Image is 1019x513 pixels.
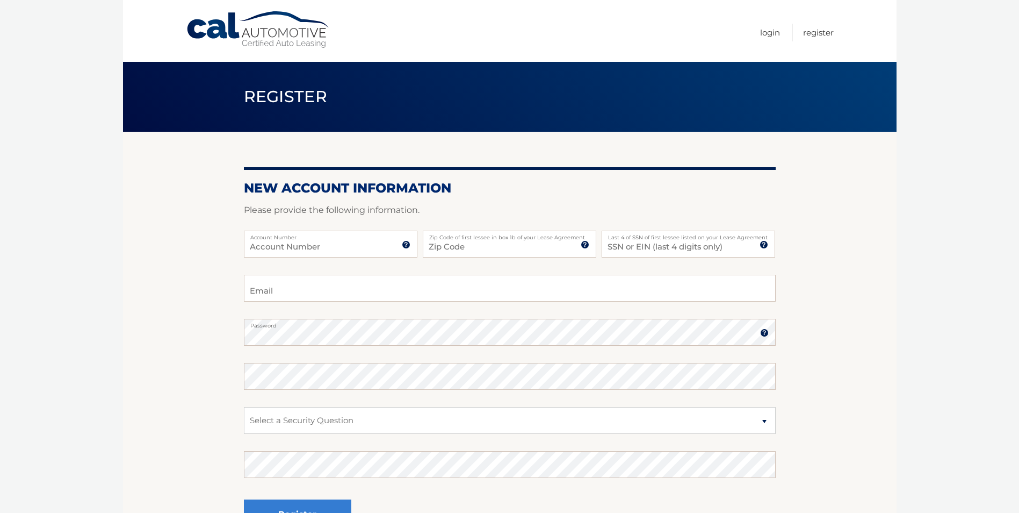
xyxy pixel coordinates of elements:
img: tooltip.svg [402,240,410,249]
h2: New Account Information [244,180,776,196]
a: Cal Automotive [186,11,331,49]
label: Last 4 of SSN of first lessee listed on your Lease Agreement [602,231,775,239]
input: Email [244,275,776,302]
input: SSN or EIN (last 4 digits only) [602,231,775,258]
img: tooltip.svg [581,240,589,249]
img: tooltip.svg [760,240,768,249]
span: Register [244,87,328,106]
label: Zip Code of first lessee in box 1b of your Lease Agreement [423,231,596,239]
label: Password [244,319,776,327]
p: Please provide the following information. [244,203,776,218]
a: Login [760,24,780,41]
input: Zip Code [423,231,596,258]
a: Register [803,24,834,41]
img: tooltip.svg [760,329,769,337]
label: Account Number [244,231,417,239]
input: Account Number [244,231,417,258]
